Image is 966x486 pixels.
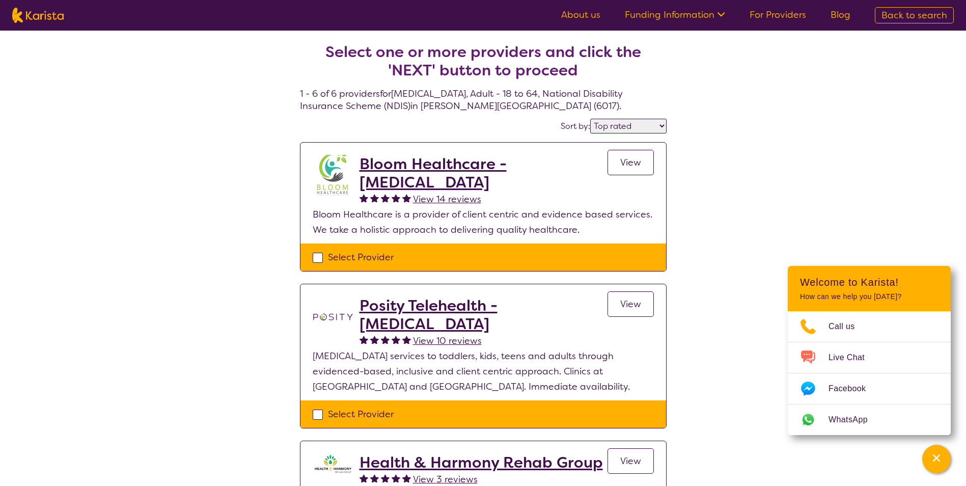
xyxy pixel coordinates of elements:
[788,311,951,435] ul: Choose channel
[392,335,400,344] img: fullstar
[561,121,590,131] label: Sort by:
[300,18,667,112] h4: 1 - 6 of 6 providers for [MEDICAL_DATA] , Adult - 18 to 64 , National Disability Insurance Scheme...
[313,453,353,474] img: ztak9tblhgtrn1fit8ap.png
[829,350,877,365] span: Live Chat
[561,9,600,21] a: About us
[608,150,654,175] a: View
[608,291,654,317] a: View
[313,207,654,237] p: Bloom Healthcare is a provider of client centric and evidence based services. We take a holistic ...
[402,335,411,344] img: fullstar
[392,194,400,202] img: fullstar
[829,412,880,427] span: WhatsApp
[788,266,951,435] div: Channel Menu
[313,155,353,196] img: kyxjko9qh2ft7c3q1pd9.jpg
[922,445,951,473] button: Channel Menu
[620,298,641,310] span: View
[313,296,353,337] img: t1bslo80pcylnzwjhndq.png
[800,276,939,288] h2: Welcome to Karista!
[800,292,939,301] p: How can we help you [DATE]?
[392,474,400,482] img: fullstar
[608,448,654,474] a: View
[381,194,390,202] img: fullstar
[360,335,368,344] img: fullstar
[381,335,390,344] img: fullstar
[413,193,481,205] span: View 14 reviews
[750,9,806,21] a: For Providers
[360,194,368,202] img: fullstar
[370,474,379,482] img: fullstar
[413,473,478,485] span: View 3 reviews
[413,192,481,207] a: View 14 reviews
[788,404,951,435] a: Web link opens in a new tab.
[881,9,947,21] span: Back to search
[620,455,641,467] span: View
[413,333,482,348] a: View 10 reviews
[360,296,608,333] a: Posity Telehealth - [MEDICAL_DATA]
[831,9,850,21] a: Blog
[381,474,390,482] img: fullstar
[360,474,368,482] img: fullstar
[620,156,641,169] span: View
[313,348,654,394] p: [MEDICAL_DATA] services to toddlers, kids, teens and adults through evidenced-based, inclusive an...
[370,194,379,202] img: fullstar
[875,7,954,23] a: Back to search
[829,381,878,396] span: Facebook
[12,8,64,23] img: Karista logo
[402,194,411,202] img: fullstar
[360,155,608,192] a: Bloom Healthcare - [MEDICAL_DATA]
[370,335,379,344] img: fullstar
[625,9,725,21] a: Funding Information
[829,319,867,334] span: Call us
[360,453,603,472] a: Health & Harmony Rehab Group
[413,335,482,347] span: View 10 reviews
[402,474,411,482] img: fullstar
[312,43,654,79] h2: Select one or more providers and click the 'NEXT' button to proceed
